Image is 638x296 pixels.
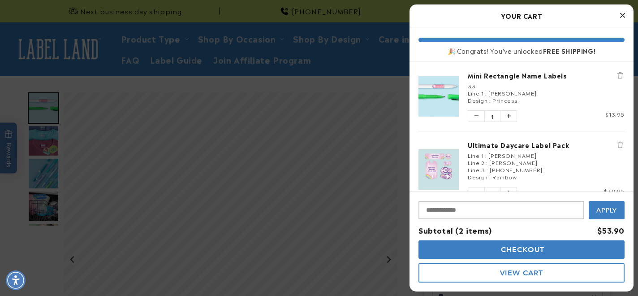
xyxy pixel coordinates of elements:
[605,110,625,118] span: $13.95
[589,201,625,219] button: Apply
[468,151,484,159] span: Line 1
[604,187,625,195] span: $39.95
[418,62,625,131] li: product
[468,140,625,149] a: Ultimate Daycare Label Pack
[468,96,488,104] span: Design
[500,111,517,122] button: Increase quantity of Mini Rectangle Name Labels
[489,173,491,181] span: :
[485,151,487,159] span: :
[484,187,500,198] span: 1
[468,187,484,198] button: Decrease quantity of Ultimate Daycare Label Pack
[468,71,625,80] a: Mini Rectangle Name Labels
[486,158,488,166] span: :
[488,151,536,159] span: [PERSON_NAME]
[418,240,625,259] button: Checkout
[499,245,545,254] span: Checkout
[468,82,625,89] div: 33
[488,89,536,97] span: [PERSON_NAME]
[490,165,542,174] span: [PHONE_NUMBER]
[468,173,488,181] span: Design
[616,9,629,22] button: Close Cart
[500,269,543,277] span: View Cart
[616,71,625,80] button: Remove Mini Rectangle Name Labels
[418,201,584,219] input: Input Discount
[468,111,484,122] button: Decrease quantity of Mini Rectangle Name Labels
[418,9,625,22] h2: Your Cart
[418,76,459,117] img: Mini Rectangle Name Labels - Label Land
[487,165,488,174] span: :
[418,225,492,235] span: Subtotal (2 items)
[418,47,625,55] div: 🎉 Congrats! You've unlocked
[489,96,491,104] span: :
[484,111,500,122] span: 1
[616,140,625,149] button: Remove Ultimate Daycare Label Pack
[492,96,517,104] span: Princess
[492,173,517,181] span: Rainbow
[468,89,484,97] span: Line 1
[485,89,487,97] span: :
[468,158,485,166] span: Line 2
[418,131,625,208] li: product
[596,206,617,214] span: Apply
[6,270,26,290] div: Accessibility Menu
[500,187,517,198] button: Increase quantity of Ultimate Daycare Label Pack
[418,263,625,283] button: View Cart
[418,149,459,190] img: White design multi-purpose stick on daycare name labels pack
[543,46,595,55] b: FREE SHIPPING!
[597,224,625,237] div: $53.90
[489,158,537,166] span: [PERSON_NAME]
[468,165,485,174] span: Line 3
